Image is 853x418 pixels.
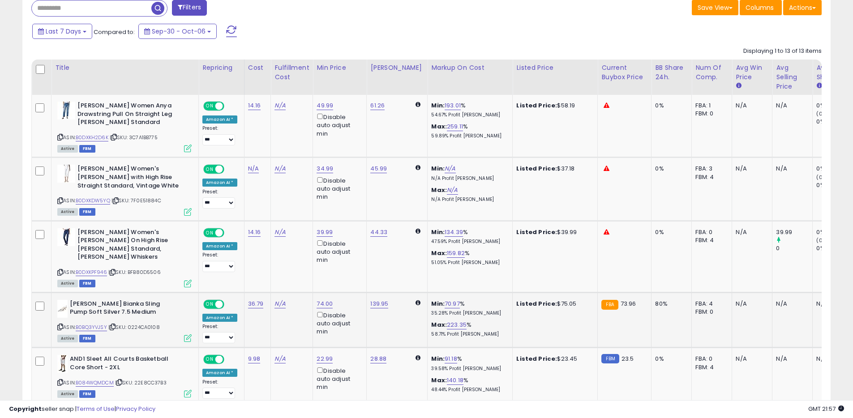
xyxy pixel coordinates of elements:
div: FBM: 0 [695,308,725,316]
a: B0DXKDW5YQ [76,197,110,205]
div: N/A [736,102,765,110]
div: N/A [776,355,806,363]
div: Repricing [202,63,240,73]
div: Fulfillment Cost [274,63,309,82]
div: Amazon AI * [202,369,237,377]
a: B0BQ3YVJSY [76,324,107,331]
a: 44.33 [370,228,387,237]
div: Amazon AI * [202,242,237,250]
div: $23.45 [516,355,591,363]
span: 73.96 [621,299,636,308]
div: 0% [816,102,853,110]
span: ON [204,356,215,363]
div: Preset: [202,324,237,344]
button: Sep-30 - Oct-06 [138,24,217,39]
p: 48.44% Profit [PERSON_NAME] [431,387,506,393]
span: Sep-30 - Oct-06 [152,27,206,36]
a: B0DXKPF946 [76,269,107,276]
div: Min Price [317,63,363,73]
span: FBM [79,280,95,287]
div: Avg Selling Price [776,63,809,91]
div: Amazon AI * [202,115,237,124]
a: 70.97 [445,299,460,308]
div: FBM: 4 [695,236,725,244]
a: 159.82 [447,249,465,258]
a: 61.26 [370,101,385,110]
div: Disable auto adjust min [317,366,360,392]
div: Listed Price [516,63,594,73]
small: FBM [601,354,619,363]
span: FBM [79,390,95,398]
div: BB Share 24h. [655,63,688,82]
div: FBM: 0 [695,110,725,118]
span: All listings currently available for purchase on Amazon [57,280,78,287]
a: 45.99 [370,164,387,173]
div: N/A [736,228,765,236]
span: 23.5 [622,354,634,363]
p: 54.67% Profit [PERSON_NAME] [431,112,506,118]
div: FBA: 0 [695,355,725,363]
div: N/A [816,300,846,308]
b: Max: [431,320,447,329]
b: Listed Price: [516,164,557,173]
div: Preset: [202,252,237,272]
div: N/A [776,300,806,308]
div: Disable auto adjust min [317,112,360,138]
div: 0% [655,102,685,110]
small: Avg Win Price. [736,82,741,90]
a: 9.98 [248,354,261,363]
b: [PERSON_NAME] Bianka Sling Pump Soft Silver 7.5 Medium [70,300,179,319]
span: FBM [79,145,95,153]
div: ASIN: [57,165,192,214]
a: 39.99 [317,228,333,237]
b: Listed Price: [516,299,557,308]
img: 31s43KCriHL._SL40_.jpg [57,102,75,119]
img: 213ubuH4CvL._SL40_.jpg [57,300,68,318]
div: Preset: [202,379,237,399]
a: 34.99 [317,164,333,173]
div: 0% [816,228,853,236]
a: 74.00 [317,299,333,308]
div: FBA: 1 [695,102,725,110]
div: % [431,355,506,371]
b: Min: [431,354,445,363]
span: OFF [223,229,237,236]
img: 31u6CqGKqOL._SL40_.jpg [57,228,75,246]
span: All listings currently available for purchase on Amazon [57,208,78,216]
button: Last 7 Days [32,24,92,39]
span: | SKU: 22E8CC37B3 [115,379,167,386]
div: 80% [655,300,685,308]
b: Min: [431,164,445,173]
small: (0%) [816,237,829,244]
a: B0DXKH2D6K [76,134,108,141]
span: OFF [223,166,237,173]
div: Displaying 1 to 13 of 13 items [743,47,822,55]
small: Avg BB Share. [816,82,822,90]
div: $37.18 [516,165,591,173]
div: 0% [816,118,853,126]
div: ASIN: [57,355,192,397]
p: N/A Profit [PERSON_NAME] [431,196,506,203]
b: Listed Price: [516,354,557,363]
small: (0%) [816,174,829,181]
div: % [431,321,506,337]
div: Disable auto adjust min [317,175,360,201]
span: | SKU: 3C7A1BB775 [110,134,158,141]
b: Max: [431,376,447,384]
a: 139.95 [370,299,388,308]
div: seller snap | | [9,405,155,414]
div: Title [55,63,195,73]
span: ON [204,166,215,173]
a: 193.01 [445,101,461,110]
div: Avg BB Share [816,63,849,82]
b: Listed Price: [516,101,557,110]
span: All listings currently available for purchase on Amazon [57,145,78,153]
b: Max: [431,186,447,194]
span: ON [204,102,215,110]
div: 0% [655,228,685,236]
a: 49.99 [317,101,333,110]
div: $39.99 [516,228,591,236]
b: Min: [431,228,445,236]
div: % [431,376,506,393]
span: ON [204,300,215,308]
